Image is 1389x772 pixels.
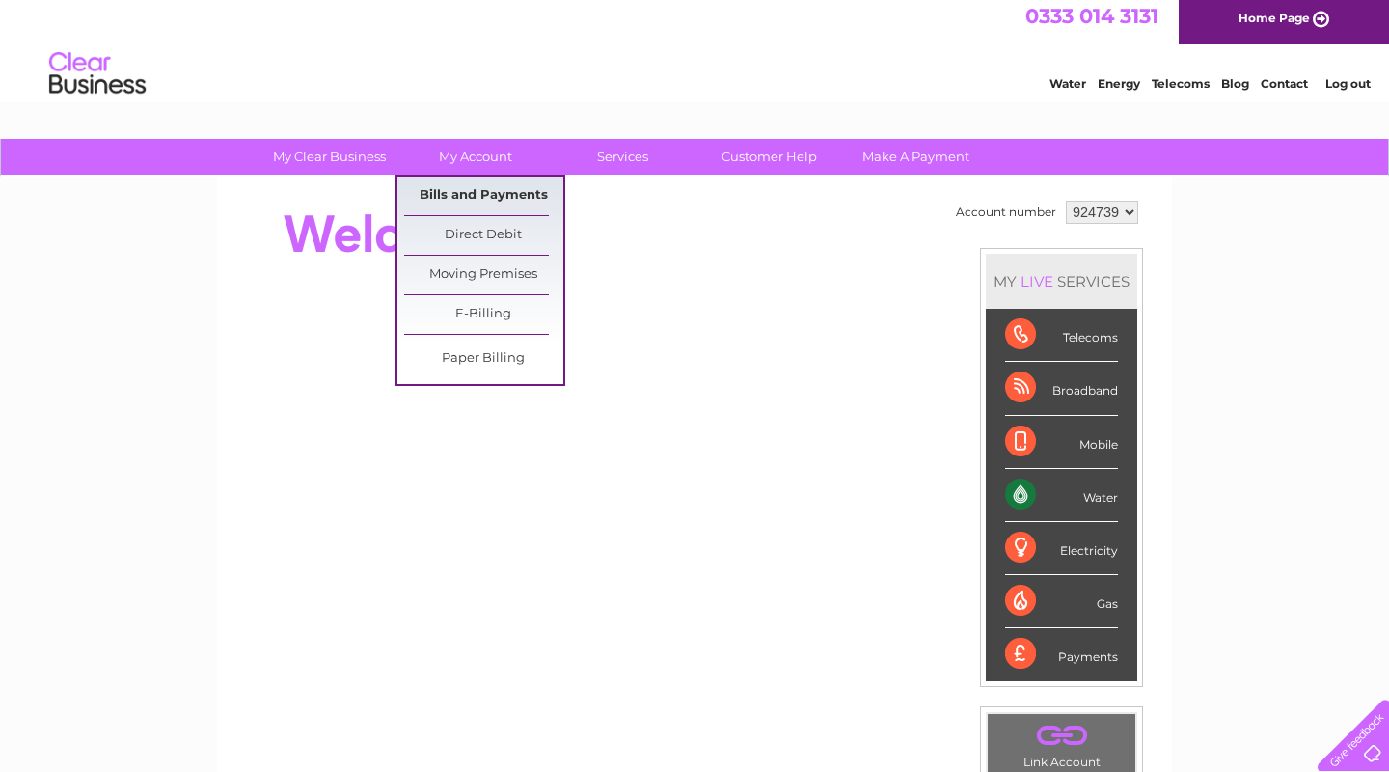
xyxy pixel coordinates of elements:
[1017,272,1057,290] div: LIVE
[250,139,409,175] a: My Clear Business
[404,340,563,378] a: Paper Billing
[1005,575,1118,628] div: Gas
[1005,309,1118,362] div: Telecoms
[1098,82,1140,96] a: Energy
[404,177,563,215] a: Bills and Payments
[1005,522,1118,575] div: Electricity
[951,196,1061,229] td: Account number
[404,256,563,294] a: Moving Premises
[1261,82,1308,96] a: Contact
[1325,82,1371,96] a: Log out
[48,50,147,109] img: logo.png
[1005,469,1118,522] div: Water
[1152,82,1210,96] a: Telecoms
[396,139,556,175] a: My Account
[404,216,563,255] a: Direct Debit
[543,139,702,175] a: Services
[1005,362,1118,415] div: Broadband
[1221,82,1249,96] a: Blog
[1049,82,1086,96] a: Water
[836,139,995,175] a: Make A Payment
[1005,416,1118,469] div: Mobile
[1005,628,1118,680] div: Payments
[690,139,849,175] a: Customer Help
[1025,10,1158,34] a: 0333 014 3131
[993,719,1130,753] a: .
[404,295,563,334] a: E-Billing
[240,11,1152,94] div: Clear Business is a trading name of Verastar Limited (registered in [GEOGRAPHIC_DATA] No. 3667643...
[986,254,1137,309] div: MY SERVICES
